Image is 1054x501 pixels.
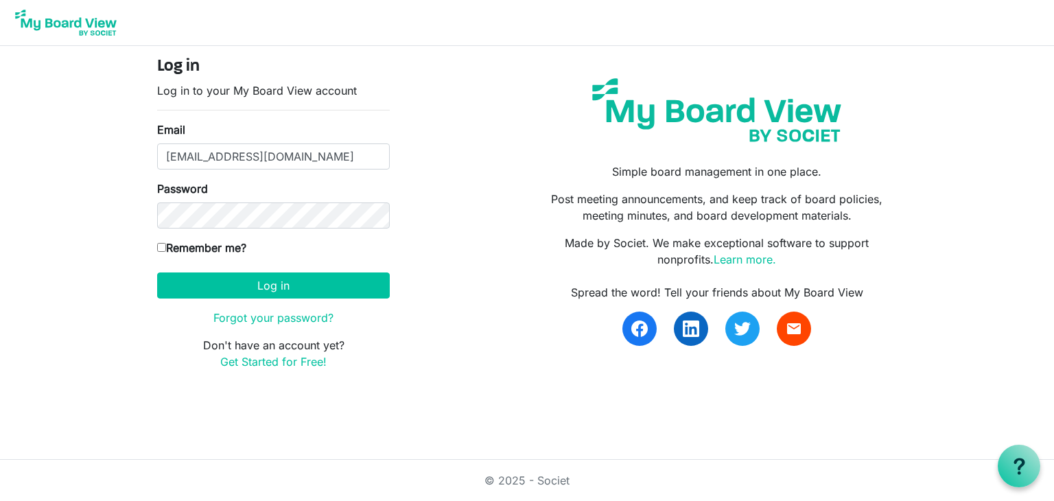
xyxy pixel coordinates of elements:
span: email [786,321,802,337]
a: Forgot your password? [213,311,333,325]
img: my-board-view-societ.svg [582,68,852,152]
a: email [777,312,811,346]
img: facebook.svg [631,321,648,337]
p: Made by Societ. We make exceptional software to support nonprofits. [537,235,897,268]
div: Spread the word! Tell your friends about My Board View [537,284,897,301]
h4: Log in [157,57,390,77]
label: Password [157,180,208,197]
a: © 2025 - Societ [484,474,570,487]
p: Simple board management in one place. [537,163,897,180]
p: Log in to your My Board View account [157,82,390,99]
label: Remember me? [157,240,246,256]
button: Log in [157,272,390,299]
p: Don't have an account yet? [157,337,390,370]
input: Remember me? [157,243,166,252]
img: linkedin.svg [683,321,699,337]
a: Get Started for Free! [220,355,327,369]
img: My Board View Logo [11,5,121,40]
p: Post meeting announcements, and keep track of board policies, meeting minutes, and board developm... [537,191,897,224]
a: Learn more. [714,253,776,266]
img: twitter.svg [734,321,751,337]
label: Email [157,121,185,138]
